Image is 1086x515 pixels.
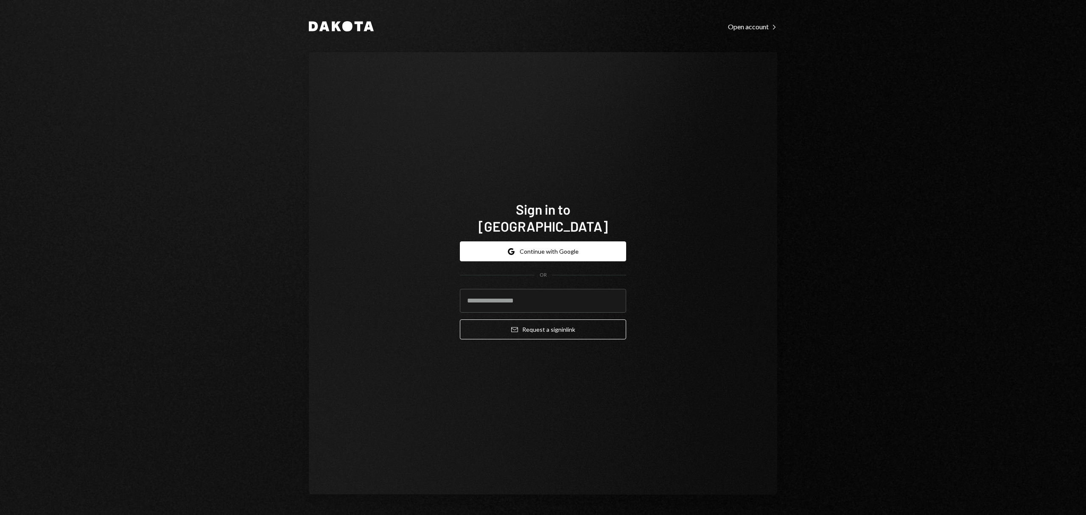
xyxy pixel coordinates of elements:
[460,241,626,261] button: Continue with Google
[460,201,626,235] h1: Sign in to [GEOGRAPHIC_DATA]
[540,271,547,279] div: OR
[728,22,777,31] a: Open account
[460,319,626,339] button: Request a signinlink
